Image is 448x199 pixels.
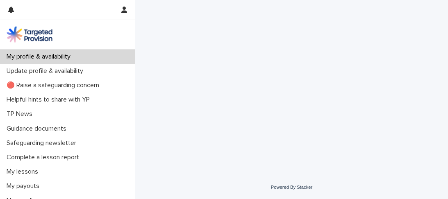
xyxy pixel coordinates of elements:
p: My payouts [3,182,46,190]
p: Complete a lesson report [3,154,86,161]
p: Guidance documents [3,125,73,133]
p: My lessons [3,168,45,176]
p: Helpful hints to share with YP [3,96,96,104]
p: My profile & availability [3,53,77,61]
p: Safeguarding newsletter [3,139,83,147]
p: Update profile & availability [3,67,90,75]
a: Powered By Stacker [271,185,312,190]
p: TP News [3,110,39,118]
p: 🔴 Raise a safeguarding concern [3,81,106,89]
img: M5nRWzHhSzIhMunXDL62 [7,26,52,43]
